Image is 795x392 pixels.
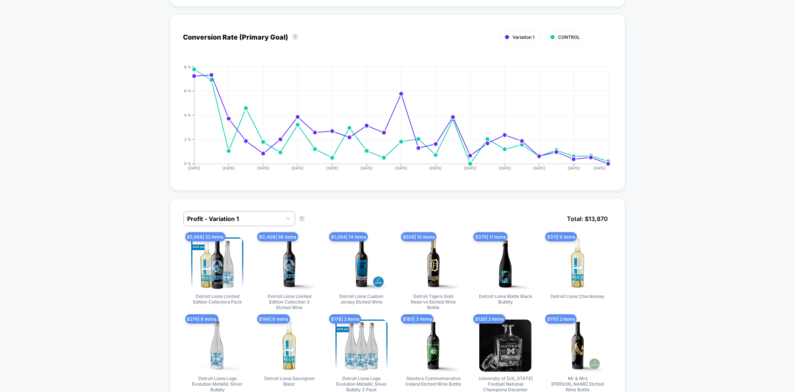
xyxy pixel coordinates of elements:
[593,166,606,170] tspan: [DATE]
[473,232,508,242] span: $ 370 | 11 items
[176,65,605,177] div: CONVERSION_RATE
[257,232,298,242] span: $ 3,408 | 58 items
[191,320,243,372] img: Detroit Lions Logo Evolution Metallic Silver Bubbly
[479,320,531,372] img: University of Michigan Football National Champions Decanter
[299,216,305,222] button: ?
[407,320,460,372] img: Steelers Commemorative Ireland Etched Wine Bottle
[552,237,604,290] img: Detroit Lions Chardonnay
[184,89,191,93] tspan: 6 %
[533,166,545,170] tspan: [DATE]
[329,314,361,324] span: $ 178 | 2 items
[189,293,245,305] span: Detroit Lions Limited Edition Collectors Pack
[335,237,388,290] img: Detroit Lions Custom Jersey Etched Wine
[329,232,368,242] span: $ 1,054 | 14 items
[545,314,577,324] span: $ 110 | 2 items
[335,320,388,372] img: Detroit Lions Logo Evolution Metallic Silver Bubbly 3 Pack
[261,293,317,310] span: Detroit Lions Limited Edition Collection 3 Etched Wine
[184,137,191,142] tspan: 2 %
[257,166,269,170] tspan: [DATE]
[407,237,460,290] img: Detroit Tigers Gold Reserve Etched Wine Bottle
[184,162,191,166] tspan: 0 %
[477,293,533,305] span: Detroit Lions Matte Black Bubbly
[185,232,225,242] span: $ 5,668 | 52 items
[479,237,531,290] img: Detroit Lions Matte Black Bubbly
[184,65,191,69] tspan: 8 %
[257,314,290,324] span: $ 196 | 6 items
[564,211,612,226] span: Total: $ 13,870
[261,376,317,387] span: Detroit Lions Sauvignon Blanc
[360,166,373,170] tspan: [DATE]
[334,293,389,305] span: Detroit Lions Custom Jersey Etched Wine
[499,166,511,170] tspan: [DATE]
[184,113,191,118] tspan: 4 %
[430,166,442,170] tspan: [DATE]
[552,320,604,372] img: Mr & Mrs Custom Etched Wine Bottle
[568,166,580,170] tspan: [DATE]
[188,166,200,170] tspan: [DATE]
[326,166,338,170] tspan: [DATE]
[401,314,433,324] span: $ 165 | 3 items
[223,166,235,170] tspan: [DATE]
[545,232,577,242] span: $ 311 | 9 items
[550,293,605,299] span: Detroit Lions Chardonnay
[263,237,315,290] img: Detroit Lions Limited Edition Collection 3 Etched Wine
[464,166,476,170] tspan: [DATE]
[401,232,436,242] span: $ 539 | 10 items
[406,376,461,387] span: Steelers Commemorative Ireland Etched Wine Bottle
[395,166,407,170] tspan: [DATE]
[513,34,535,40] span: Variation 1
[191,237,243,290] img: Detroit Lions Limited Edition Collectors Pack
[292,34,298,40] button: ?
[185,314,218,324] span: $ 276 | 8 items
[263,320,315,372] img: Detroit Lions Sauvignon Blanc
[406,293,461,310] span: Detroit Tigers Gold Reserve Etched Wine Bottle
[473,314,505,324] span: $ 120 | 2 items
[291,166,304,170] tspan: [DATE]
[558,34,580,40] span: CONTROL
